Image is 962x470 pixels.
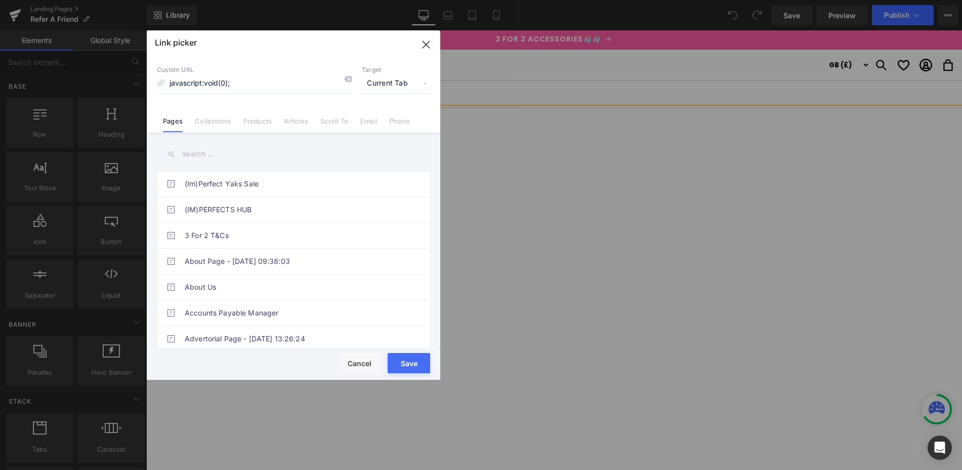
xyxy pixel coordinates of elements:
a: Products [243,117,272,132]
button: Cancel [339,353,380,373]
span: Sustainability [173,61,234,68]
summary: Community [100,55,166,74]
summary: Shop [10,55,51,74]
a: (IM)PERFECTS HUB [185,197,407,222]
a: Articles [284,117,308,132]
img: lucy and yak logo [38,25,58,46]
input: search ... [157,143,430,166]
span: Outlet [254,61,284,68]
span: Stores [57,61,86,68]
button: Save [388,353,430,373]
a: About Page - [DATE] 09:38:03 [185,249,407,274]
summary: Sustainability [166,55,247,74]
div: Open Intercom Messenger [928,436,952,460]
span: Community [106,61,153,68]
summary: Stores [51,55,100,74]
a: Collections [195,117,231,132]
span: Shop [16,61,37,68]
a: Advertorial Page - [DATE] 13:26:24 [185,326,407,351]
a: Accounts Payable Manager [185,300,407,326]
a: Phone [389,117,410,132]
img: lucy and yak logo [135,27,159,45]
a: Email [360,117,377,132]
a: (Im)Perfect Yaks Sale [185,171,407,197]
summary: Search [724,23,746,46]
a: Outlet [247,55,290,74]
a: Scroll To [320,117,348,132]
a: 3 For 2 T&Cs [185,223,407,248]
a: About Us [185,275,407,300]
